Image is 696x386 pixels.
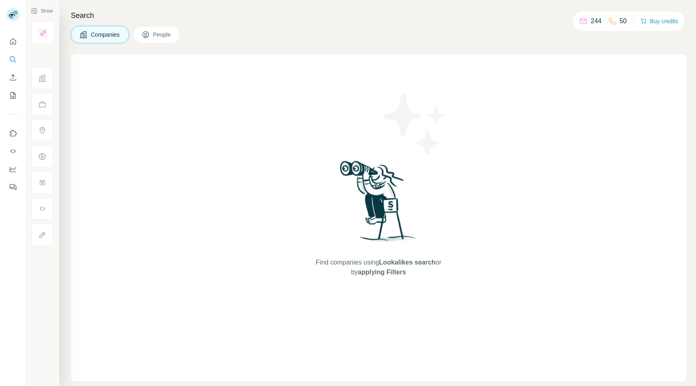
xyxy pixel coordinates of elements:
button: Search [7,52,20,67]
button: Quick start [7,34,20,49]
button: Feedback [7,180,20,194]
button: My lists [7,88,20,103]
img: Surfe Illustration - Stars [379,87,452,161]
button: Dashboard [7,162,20,176]
button: Buy credits [640,15,678,27]
span: applying Filters [358,269,406,276]
p: 244 [591,16,602,26]
button: Show [25,5,59,17]
span: Lookalikes search [379,259,436,266]
span: Companies [91,31,120,39]
p: 50 [619,16,627,26]
button: Use Surfe on LinkedIn [7,126,20,141]
button: Enrich CSV [7,70,20,85]
span: People [153,31,172,39]
button: Use Surfe API [7,144,20,159]
img: Surfe Illustration - Woman searching with binoculars [336,159,421,249]
h4: Search [71,10,686,21]
span: Find companies using or by [313,258,444,277]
